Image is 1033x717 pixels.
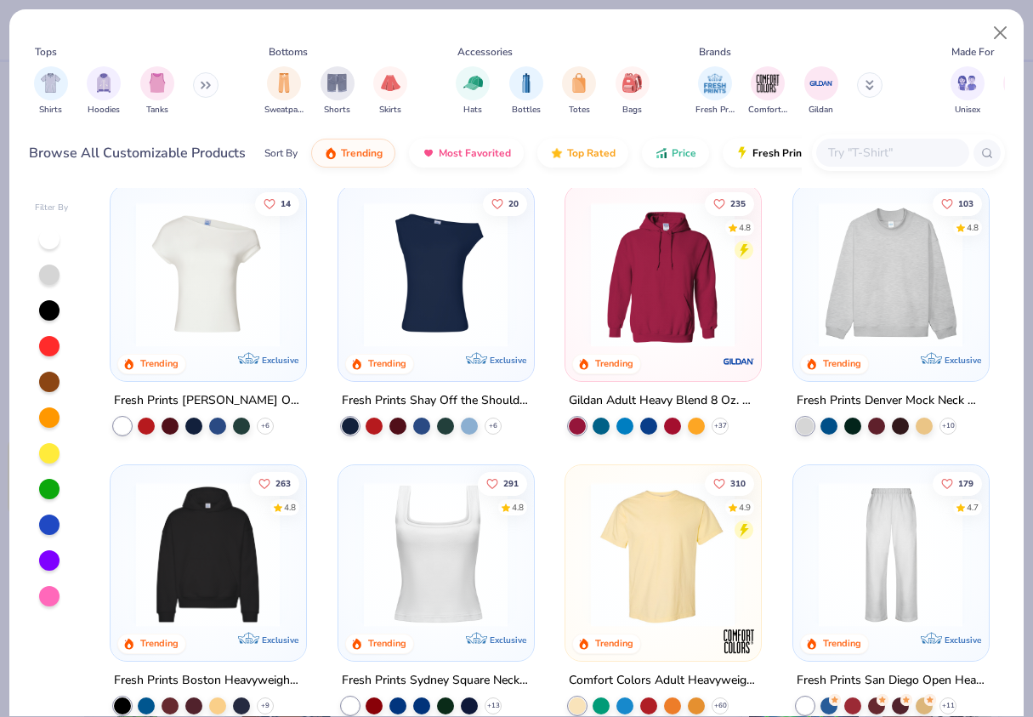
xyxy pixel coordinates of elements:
img: 91acfc32-fd48-4d6b-bdad-a4c1a30ac3fc [128,481,288,626]
div: filter for Hats [456,66,490,117]
span: 103 [958,199,973,208]
div: Sort By [264,145,298,161]
div: filter for Unisex [951,66,985,117]
img: a1c94bf0-cbc2-4c5c-96ec-cab3b8502a7f [128,202,288,347]
img: trending.gif [324,146,338,160]
span: Hats [463,104,482,117]
span: + 6 [489,420,497,430]
div: filter for Shorts [321,66,355,117]
span: 291 [503,479,519,487]
input: Try "T-Shirt" [826,143,957,162]
button: Close [985,17,1017,49]
button: Like [705,191,754,215]
div: Browse All Customizable Products [29,143,246,163]
span: + 9 [261,700,270,710]
button: filter button [140,66,174,117]
span: Exclusive [262,634,298,645]
div: filter for Totes [562,66,596,117]
img: 5716b33b-ee27-473a-ad8a-9b8687048459 [355,202,516,347]
span: 14 [281,199,291,208]
img: flash.gif [735,146,749,160]
div: Accessories [457,44,513,60]
img: Fresh Prints Image [702,71,728,96]
img: Hats Image [463,73,483,93]
div: Fresh Prints Boston Heavyweight Hoodie [114,669,303,691]
button: Trending [311,139,395,168]
img: df5250ff-6f61-4206-a12c-24931b20f13c [810,481,971,626]
div: filter for Hoodies [87,66,121,117]
button: Price [642,139,709,168]
span: Fresh Prints Flash [752,146,840,160]
div: Fresh Prints [PERSON_NAME] Off the Shoulder Top [114,390,303,411]
span: Trending [341,146,383,160]
div: Fresh Prints Sydney Square Neck Tank Top [342,669,531,691]
div: Filter By [35,202,69,214]
button: Like [933,191,982,215]
img: most_fav.gif [422,146,435,160]
span: 263 [275,479,291,487]
button: Most Favorited [409,139,524,168]
span: 20 [508,199,519,208]
span: Bags [622,104,642,117]
div: filter for Shirts [34,66,68,117]
span: Skirts [379,104,401,117]
button: filter button [804,66,838,117]
span: + 37 [714,420,727,430]
img: Gildan logo [722,344,756,378]
span: Unisex [955,104,980,117]
span: + 11 [941,700,954,710]
button: filter button [34,66,68,117]
img: Bags Image [622,73,641,93]
img: Bottles Image [517,73,536,93]
button: Like [255,191,299,215]
div: 4.8 [512,501,524,514]
span: Exclusive [944,354,980,365]
span: 310 [730,479,746,487]
img: Comfort Colors logo [722,623,756,657]
img: Comfort Colors Image [755,71,780,96]
button: filter button [264,66,304,117]
div: 4.8 [284,501,296,514]
div: Made For [951,44,994,60]
div: Fresh Prints San Diego Open Heavyweight Sweatpants [797,669,985,691]
span: Fresh Prints [695,104,735,117]
button: filter button [373,66,407,117]
button: filter button [748,66,787,117]
img: 029b8af0-80e6-406f-9fdc-fdf898547912 [582,481,743,626]
span: Top Rated [567,146,616,160]
span: Sweatpants [264,104,304,117]
button: filter button [695,66,735,117]
button: filter button [509,66,543,117]
span: 179 [958,479,973,487]
div: 4.9 [739,501,751,514]
span: Shirts [39,104,62,117]
img: af1e0f41-62ea-4e8f-9b2b-c8bb59fc549d [516,202,677,347]
span: Most Favorited [439,146,511,160]
div: 4.7 [967,501,979,514]
span: Hoodies [88,104,120,117]
div: 4.8 [739,221,751,234]
img: f5d85501-0dbb-4ee4-b115-c08fa3845d83 [810,202,971,347]
img: 01756b78-01f6-4cc6-8d8a-3c30c1a0c8ac [582,202,743,347]
img: Shorts Image [327,73,347,93]
img: 63ed7c8a-03b3-4701-9f69-be4b1adc9c5f [516,481,677,626]
div: 4.8 [967,221,979,234]
span: Exclusive [944,634,980,645]
button: Like [933,471,982,495]
img: 94a2aa95-cd2b-4983-969b-ecd512716e9a [355,481,516,626]
button: filter button [87,66,121,117]
span: Bottles [512,104,541,117]
div: Tops [35,44,57,60]
span: Shorts [324,104,350,117]
div: Bottoms [269,44,308,60]
span: Exclusive [489,354,525,365]
div: filter for Fresh Prints [695,66,735,117]
span: Totes [569,104,590,117]
button: Fresh Prints Flash [723,139,919,168]
img: Tanks Image [148,73,167,93]
div: filter for Sweatpants [264,66,304,117]
button: Like [250,471,299,495]
div: Brands [699,44,731,60]
img: Sweatpants Image [275,73,293,93]
span: Gildan [809,104,833,117]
